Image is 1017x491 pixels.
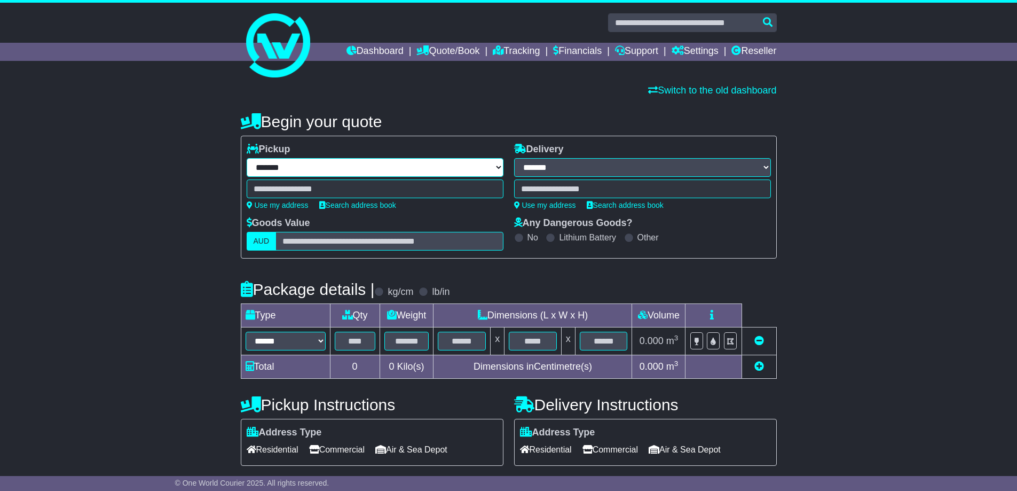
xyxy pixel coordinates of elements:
[433,304,632,328] td: Dimensions (L x W x H)
[648,85,776,96] a: Switch to the old dashboard
[491,328,504,355] td: x
[175,479,329,487] span: © One World Courier 2025. All rights reserved.
[587,201,664,209] a: Search address book
[380,304,433,328] td: Weight
[672,43,719,61] a: Settings
[247,232,277,251] label: AUD
[514,144,564,155] label: Delivery
[493,43,540,61] a: Tracking
[640,336,664,346] span: 0.000
[632,304,685,328] td: Volume
[389,361,394,372] span: 0
[514,217,633,229] label: Any Dangerous Goods?
[561,328,575,355] td: x
[247,201,309,209] a: Use my address
[649,441,721,458] span: Air & Sea Depot
[247,217,310,229] label: Goods Value
[674,360,679,368] sup: 3
[330,355,380,379] td: 0
[433,355,632,379] td: Dimensions in Centimetre(s)
[388,286,413,298] label: kg/cm
[666,361,679,372] span: m
[514,201,576,209] a: Use my address
[247,144,290,155] label: Pickup
[637,232,659,243] label: Other
[241,280,375,298] h4: Package details |
[416,43,479,61] a: Quote/Book
[754,361,764,372] a: Add new item
[241,396,503,414] h4: Pickup Instructions
[380,355,433,379] td: Kilo(s)
[520,427,595,439] label: Address Type
[375,441,447,458] span: Air & Sea Depot
[615,43,658,61] a: Support
[432,286,450,298] label: lb/in
[553,43,602,61] a: Financials
[559,232,616,243] label: Lithium Battery
[674,334,679,342] sup: 3
[241,113,777,130] h4: Begin your quote
[731,43,776,61] a: Reseller
[514,396,777,414] h4: Delivery Instructions
[640,361,664,372] span: 0.000
[527,232,538,243] label: No
[247,427,322,439] label: Address Type
[666,336,679,346] span: m
[241,355,330,379] td: Total
[330,304,380,328] td: Qty
[247,441,298,458] span: Residential
[319,201,396,209] a: Search address book
[241,304,330,328] td: Type
[582,441,638,458] span: Commercial
[754,336,764,346] a: Remove this item
[346,43,404,61] a: Dashboard
[520,441,572,458] span: Residential
[309,441,365,458] span: Commercial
